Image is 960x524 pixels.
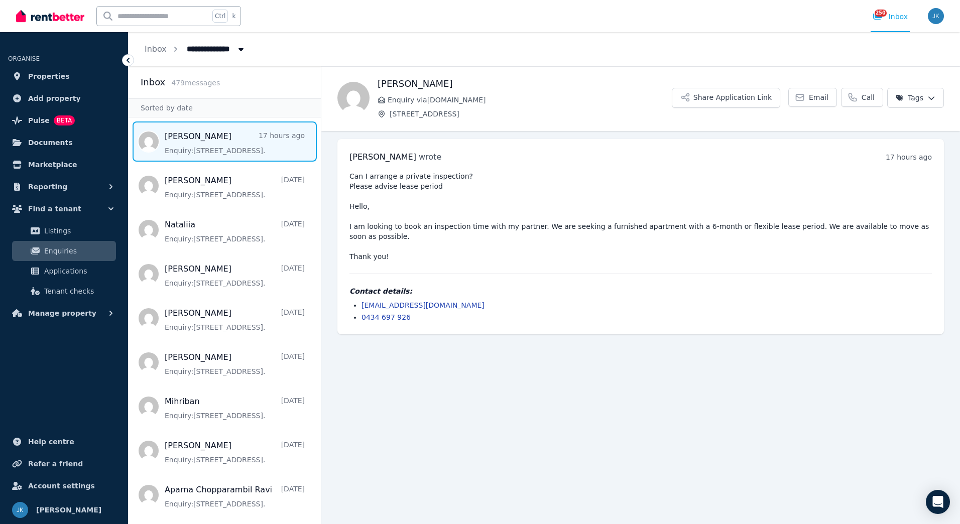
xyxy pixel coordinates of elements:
[8,88,120,108] a: Add property
[349,286,932,296] h4: Contact details:
[926,490,950,514] div: Open Intercom Messenger
[12,502,28,518] img: Joanna Kunicka
[16,9,84,24] img: RentBetter
[165,130,305,156] a: [PERSON_NAME]17 hours agoEnquiry:[STREET_ADDRESS].
[44,225,112,237] span: Listings
[419,152,441,162] span: wrote
[232,12,235,20] span: k
[12,261,116,281] a: Applications
[12,221,116,241] a: Listings
[390,109,672,119] span: [STREET_ADDRESS]
[8,66,120,86] a: Properties
[28,92,81,104] span: Add property
[928,8,944,24] img: Joanna Kunicka
[165,307,305,332] a: [PERSON_NAME][DATE]Enquiry:[STREET_ADDRESS].
[875,10,887,17] span: 250
[873,12,908,22] div: Inbox
[378,77,672,91] h1: [PERSON_NAME]
[28,480,95,492] span: Account settings
[129,32,262,66] nav: Breadcrumb
[28,307,96,319] span: Manage property
[8,432,120,452] a: Help centre
[28,458,83,470] span: Refer a friend
[28,70,70,82] span: Properties
[672,88,780,108] button: Share Application Link
[28,203,81,215] span: Find a tenant
[8,133,120,153] a: Documents
[165,396,305,421] a: Mihriban[DATE]Enquiry:[STREET_ADDRESS].
[8,476,120,496] a: Account settings
[8,177,120,197] button: Reporting
[8,199,120,219] button: Find a tenant
[171,79,220,87] span: 479 message s
[886,153,932,161] time: 17 hours ago
[896,93,923,103] span: Tags
[212,10,228,23] span: Ctrl
[145,44,167,54] a: Inbox
[8,303,120,323] button: Manage property
[841,88,883,107] a: Call
[28,436,74,448] span: Help centre
[28,181,67,193] span: Reporting
[44,265,112,277] span: Applications
[165,351,305,376] a: [PERSON_NAME][DATE]Enquiry:[STREET_ADDRESS].
[349,152,416,162] span: [PERSON_NAME]
[165,175,305,200] a: [PERSON_NAME][DATE]Enquiry:[STREET_ADDRESS].
[337,82,370,114] img: Ryan Barnhart
[141,75,165,89] h2: Inbox
[165,440,305,465] a: [PERSON_NAME][DATE]Enquiry:[STREET_ADDRESS].
[28,114,50,126] span: Pulse
[165,219,305,244] a: Nataliia[DATE]Enquiry:[STREET_ADDRESS].
[44,245,112,257] span: Enquiries
[12,241,116,261] a: Enquiries
[887,88,944,108] button: Tags
[362,301,485,309] a: [EMAIL_ADDRESS][DOMAIN_NAME]
[809,92,828,102] span: Email
[36,504,101,516] span: [PERSON_NAME]
[362,313,411,321] a: 0434 697 926
[8,454,120,474] a: Refer a friend
[129,98,321,117] div: Sorted by date
[8,155,120,175] a: Marketplace
[165,263,305,288] a: [PERSON_NAME][DATE]Enquiry:[STREET_ADDRESS].
[8,110,120,130] a: PulseBETA
[388,95,672,105] span: Enquiry via [DOMAIN_NAME]
[54,115,75,125] span: BETA
[28,137,73,149] span: Documents
[8,55,40,62] span: ORGANISE
[862,92,875,102] span: Call
[349,171,932,261] pre: Can I arrange a private inspection? Please advise lease period Hello, I am looking to book an ins...
[44,285,112,297] span: Tenant checks
[28,159,77,171] span: Marketplace
[12,281,116,301] a: Tenant checks
[788,88,837,107] a: Email
[165,484,305,509] a: Aparna Chopparambil Ravi[DATE]Enquiry:[STREET_ADDRESS].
